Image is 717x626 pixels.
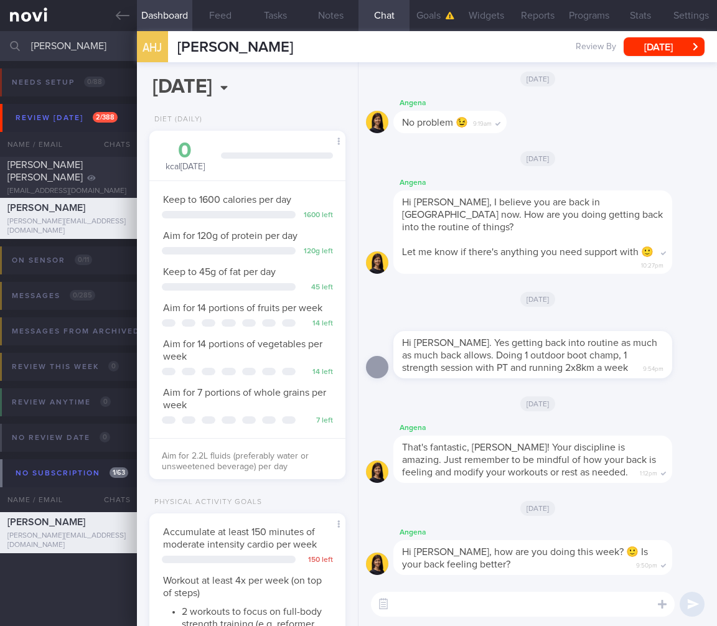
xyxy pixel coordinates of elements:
div: [EMAIL_ADDRESS][DOMAIN_NAME] [7,187,129,196]
div: Review anytime [9,394,114,411]
span: 9:54pm [643,362,663,373]
span: [DATE] [520,72,556,86]
span: 0 / 285 [70,290,95,301]
span: [PERSON_NAME] [PERSON_NAME] [7,160,83,182]
span: Hi [PERSON_NAME]. Yes getting back into routine as much as much back allows. Doing 1 outdoor boot... [402,338,657,373]
div: 150 left [302,556,333,565]
div: 120 g left [302,247,333,256]
span: Aim for 2.2L fluids (preferably water or unsweetened beverage) per day [162,452,309,472]
div: 14 left [302,319,333,329]
span: That's fantastic, [PERSON_NAME]! Your discipline is amazing. Just remember to be mindful of how y... [402,442,656,477]
div: kcal [DATE] [162,140,209,173]
span: 0 [100,432,110,442]
div: Diet (Daily) [149,115,202,124]
span: Hi [PERSON_NAME], I believe you are back in [GEOGRAPHIC_DATA] now. How are you doing getting back... [402,197,663,232]
div: [PERSON_NAME][EMAIL_ADDRESS][DOMAIN_NAME] [7,217,129,236]
div: On sensor [9,252,95,269]
div: Messages from Archived [9,323,169,340]
span: Workout at least 4x per week (on top of steps) [163,576,322,598]
div: 1600 left [302,211,333,220]
div: 0 [162,140,209,162]
div: Needs setup [9,74,108,91]
span: No problem 😉 [402,118,468,128]
span: Aim for 120g of protein per day [163,231,298,241]
span: [PERSON_NAME] [7,203,85,213]
span: [PERSON_NAME] [177,40,293,55]
div: Chats [87,487,137,512]
span: 10:27pm [641,258,663,270]
span: [DATE] [520,292,556,307]
span: 9:50pm [636,558,657,570]
span: [PERSON_NAME] [7,517,85,527]
span: 1:12pm [640,466,657,478]
span: [DATE] [520,151,556,166]
span: 0 / 88 [84,77,105,87]
span: Aim for 14 portions of vegetables per week [163,339,322,362]
div: [PERSON_NAME][EMAIL_ADDRESS][DOMAIN_NAME] [7,531,129,550]
div: Messages [9,287,98,304]
span: Hi [PERSON_NAME], how are you doing this week? 🙂 Is your back feeling better? [402,547,648,569]
div: Chats [87,132,137,157]
span: Aim for 14 portions of fruits per week [163,303,322,313]
span: Keep to 1600 calories per day [163,195,291,205]
span: Aim for 7 portions of whole grains per week [163,388,326,410]
div: 7 left [302,416,333,426]
button: [DATE] [624,37,705,56]
span: Let me know if there's anything you need support with 🙂 [402,247,654,257]
span: [DATE] [520,396,556,411]
div: Review this week [9,358,122,375]
div: Angena [393,421,710,436]
div: Physical Activity Goals [149,498,262,507]
span: [DATE] [520,501,556,516]
div: Angena [393,175,710,190]
span: 2 / 388 [93,112,118,123]
div: No subscription [12,465,131,482]
div: 14 left [302,368,333,377]
span: Review By [576,42,616,53]
div: Angena [393,96,544,111]
div: AHJ [134,24,171,72]
span: Accumulate at least 150 minutes of moderate intensity cardio per week [163,527,317,549]
span: 0 [108,361,119,371]
div: 45 left [302,283,333,292]
span: 9:19am [473,116,492,128]
span: 1 / 63 [110,467,128,478]
span: 0 / 11 [75,255,92,265]
div: No review date [9,429,113,446]
div: Review [DATE] [12,110,121,126]
span: 0 [100,396,111,407]
div: Angena [393,525,710,540]
span: Keep to 45g of fat per day [163,267,276,277]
